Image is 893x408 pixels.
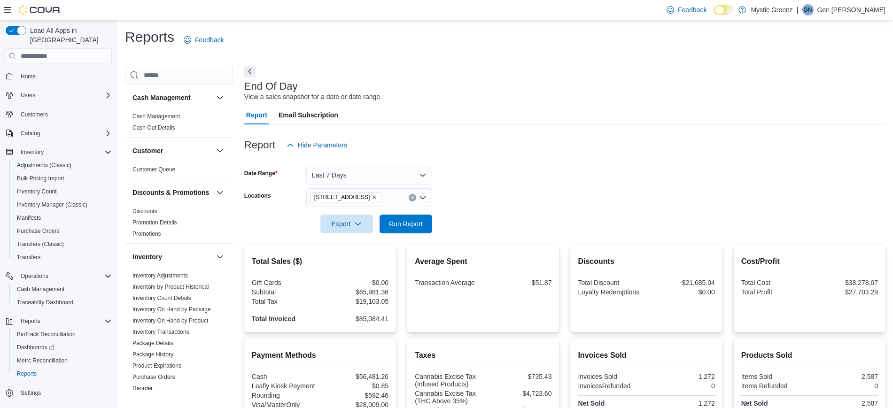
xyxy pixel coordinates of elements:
span: Feedback [195,35,224,45]
div: $65,981.36 [322,288,388,296]
button: Next [244,66,256,77]
h2: Total Sales ($) [252,256,388,267]
div: $735.43 [485,373,552,380]
span: Inventory Manager (Classic) [17,201,87,208]
span: Package History [132,351,173,358]
button: Purchase Orders [9,224,116,238]
span: Promotions [132,230,161,238]
a: Metrc Reconciliation [13,355,71,366]
div: Loyalty Redemptions [578,288,645,296]
span: Operations [17,270,112,282]
h2: Payment Methods [252,350,388,361]
span: Inventory [21,148,44,156]
span: Run Report [389,219,423,229]
div: Cash [252,373,318,380]
span: Inventory Transactions [132,328,189,336]
span: Inventory by Product Historical [132,283,209,291]
span: Transfers (Classic) [13,239,112,250]
span: Reports [13,368,112,379]
button: Reports [9,367,116,380]
div: Subtotal [252,288,318,296]
a: Inventory by Product Historical [132,284,209,290]
button: Metrc Reconciliation [9,354,116,367]
span: Catalog [17,128,112,139]
h2: Products Sold [741,350,878,361]
span: [STREET_ADDRESS] [314,192,370,202]
span: Email Subscription [279,106,338,124]
div: -$21,685.04 [648,279,715,286]
span: GN [804,4,812,15]
strong: Total Invoiced [252,315,295,323]
div: Invoices Sold [578,373,645,380]
a: Inventory Count [13,186,61,197]
button: Open list of options [419,194,427,201]
button: Users [17,90,39,101]
button: Home [2,69,116,83]
div: Total Tax [252,298,318,305]
span: Operations [21,272,48,280]
button: Export [320,215,373,233]
span: Catalog [21,130,40,137]
strong: Net Sold [741,400,768,407]
button: Transfers (Classic) [9,238,116,251]
a: Package Details [132,340,173,346]
a: Adjustments (Classic) [13,160,75,171]
a: Inventory Transactions [132,329,189,335]
button: Run Report [380,215,432,233]
button: Remove 360 S Green Mount Rd. from selection in this group [372,194,377,200]
a: Promotions [132,231,161,237]
button: Cash Management [9,283,116,296]
button: Customer [132,146,212,155]
a: Feedback [663,0,710,19]
div: $85,084.41 [322,315,388,323]
h2: Taxes [415,350,551,361]
span: Settings [21,389,41,397]
a: Manifests [13,212,45,223]
span: Customers [17,108,112,120]
a: Purchase Orders [13,225,63,237]
a: Bulk Pricing Import [13,173,68,184]
input: Dark Mode [714,5,734,15]
span: Adjustments (Classic) [17,162,71,169]
a: Dashboards [9,341,116,354]
h3: Customer [132,146,163,155]
h3: End Of Day [244,81,298,92]
div: $0.00 [648,288,715,296]
button: Catalog [17,128,44,139]
span: Inventory Manager (Classic) [13,199,112,210]
button: Catalog [2,127,116,140]
div: InvoicesRefunded [578,382,645,390]
span: Inventory [17,146,112,158]
button: Operations [2,269,116,283]
h3: Inventory [132,252,162,262]
h3: Discounts & Promotions [132,188,209,197]
div: $592.46 [322,392,388,399]
span: Metrc Reconciliation [13,355,112,366]
label: Locations [244,192,271,200]
span: Reports [21,317,40,325]
a: Cash Management [13,284,68,295]
a: Cash Management [132,113,180,120]
button: Traceabilty Dashboard [9,296,116,309]
a: Inventory Manager (Classic) [13,199,91,210]
button: Settings [2,386,116,400]
div: $19,103.05 [322,298,388,305]
span: Reports [17,370,37,377]
span: Purchase Orders [13,225,112,237]
span: Discounts [132,208,157,215]
a: Inventory On Hand by Product [132,317,208,324]
span: Transfers (Classic) [17,240,64,248]
h2: Invoices Sold [578,350,714,361]
p: | [797,4,799,15]
a: Inventory Count Details [132,295,191,301]
a: Dashboards [13,342,58,353]
span: Traceabilty Dashboard [13,297,112,308]
div: Discounts & Promotions [125,206,233,243]
div: 1,272 [648,400,715,407]
div: 1,272 [648,373,715,380]
span: Metrc Reconciliation [17,357,68,364]
span: Cash Management [13,284,112,295]
span: 360 S Green Mount Rd. [310,192,382,202]
div: Cash Management [125,111,233,137]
